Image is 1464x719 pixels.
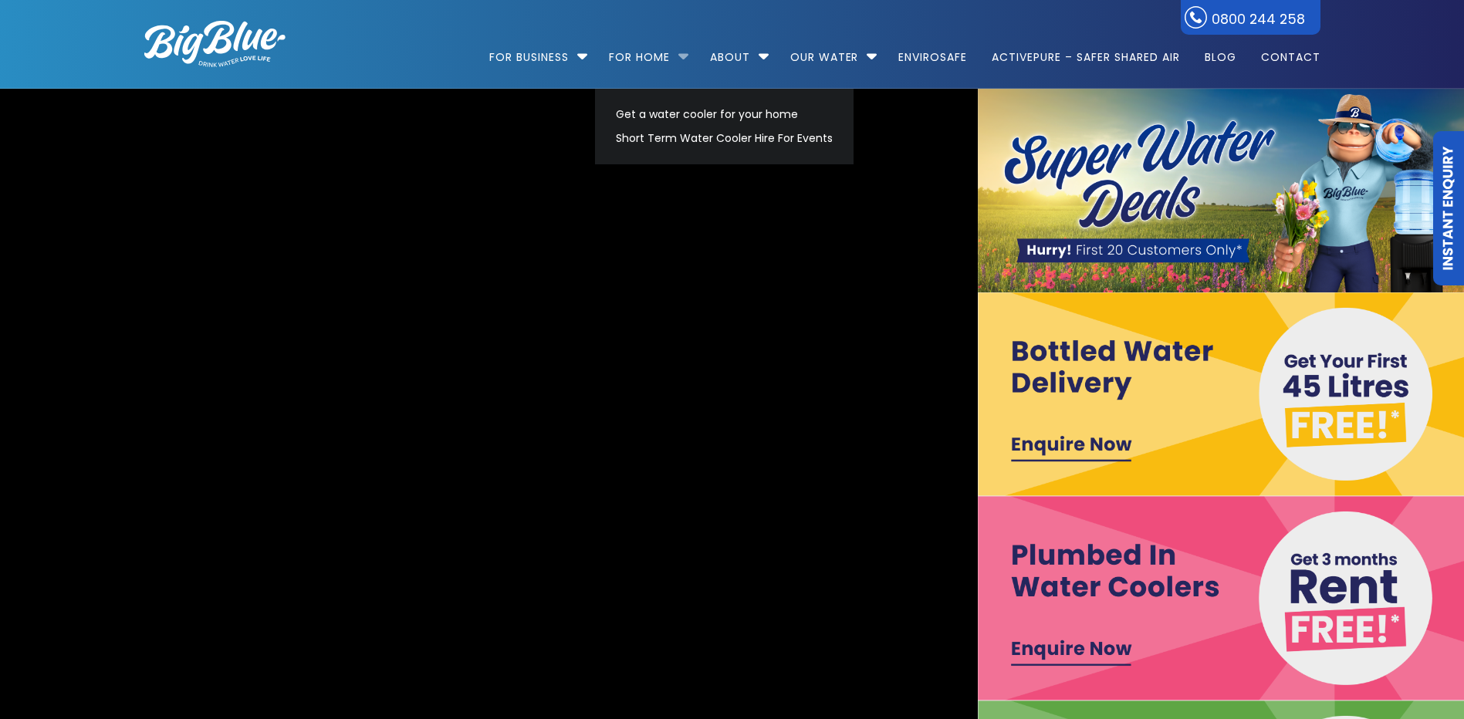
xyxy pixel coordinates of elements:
a: Instant Enquiry [1433,131,1464,285]
img: logo [144,21,286,67]
a: Get a water cooler for your home [609,103,840,127]
a: Short Term Water Cooler Hire For Events [609,127,840,150]
iframe: Chatbot [1362,617,1442,697]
